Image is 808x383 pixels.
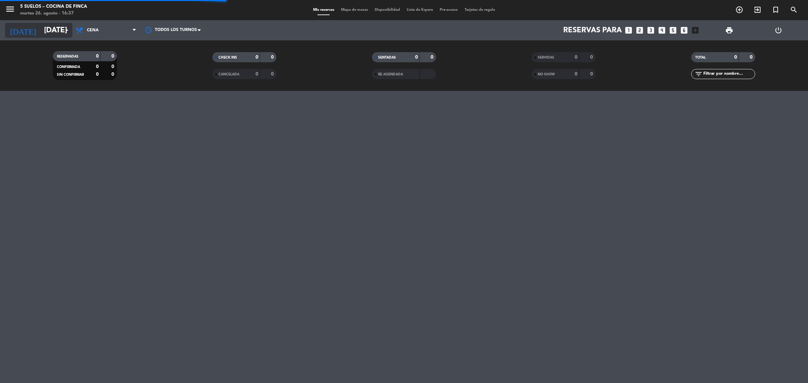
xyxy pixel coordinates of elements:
span: Cena [87,28,99,33]
i: search [790,6,798,14]
strong: 0 [575,55,577,60]
strong: 0 [590,55,594,60]
span: NO SHOW [538,73,555,76]
strong: 0 [734,55,737,60]
span: CANCELADA [218,73,239,76]
span: RESERVADAS [57,55,78,58]
span: RE AGENDADA [378,73,403,76]
span: TOTAL [695,56,706,59]
i: arrow_drop_down [63,26,71,34]
span: Mis reservas [310,8,338,12]
span: Pre-acceso [436,8,461,12]
div: 5 SUELOS – COCINA DE FINCA [20,3,87,10]
span: Disponibilidad [371,8,403,12]
i: [DATE] [5,23,41,38]
span: Reservas para [563,26,622,35]
span: print [725,26,733,34]
span: CHECK INS [218,56,237,59]
strong: 0 [96,54,99,59]
i: looks_3 [646,26,655,35]
i: looks_one [624,26,633,35]
span: Lista de Espera [403,8,436,12]
div: LOG OUT [754,20,803,40]
strong: 0 [415,55,418,60]
strong: 0 [431,55,435,60]
strong: 0 [590,72,594,76]
strong: 0 [96,64,99,69]
span: Tarjetas de regalo [461,8,499,12]
i: looks_6 [680,26,688,35]
i: add_circle_outline [735,6,743,14]
strong: 0 [271,72,275,76]
i: add_box [691,26,700,35]
strong: 0 [271,55,275,60]
i: looks_two [635,26,644,35]
input: Filtrar por nombre... [703,70,755,78]
strong: 0 [256,55,258,60]
span: SERVIDAS [538,56,554,59]
strong: 0 [111,64,115,69]
i: looks_5 [669,26,677,35]
strong: 0 [96,72,99,77]
strong: 0 [111,72,115,77]
i: filter_list [695,70,703,78]
strong: 0 [256,72,258,76]
i: looks_4 [658,26,666,35]
div: martes 26. agosto - 16:37 [20,10,87,17]
i: power_settings_new [774,26,782,34]
span: Mapa de mesas [338,8,371,12]
strong: 0 [750,55,754,60]
span: SENTADAS [378,56,396,59]
i: turned_in_not [772,6,780,14]
strong: 0 [111,54,115,59]
i: exit_to_app [753,6,762,14]
span: CONFIRMADA [57,65,80,69]
button: menu [5,4,15,16]
span: SIN CONFIRMAR [57,73,84,76]
strong: 0 [575,72,577,76]
i: menu [5,4,15,14]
